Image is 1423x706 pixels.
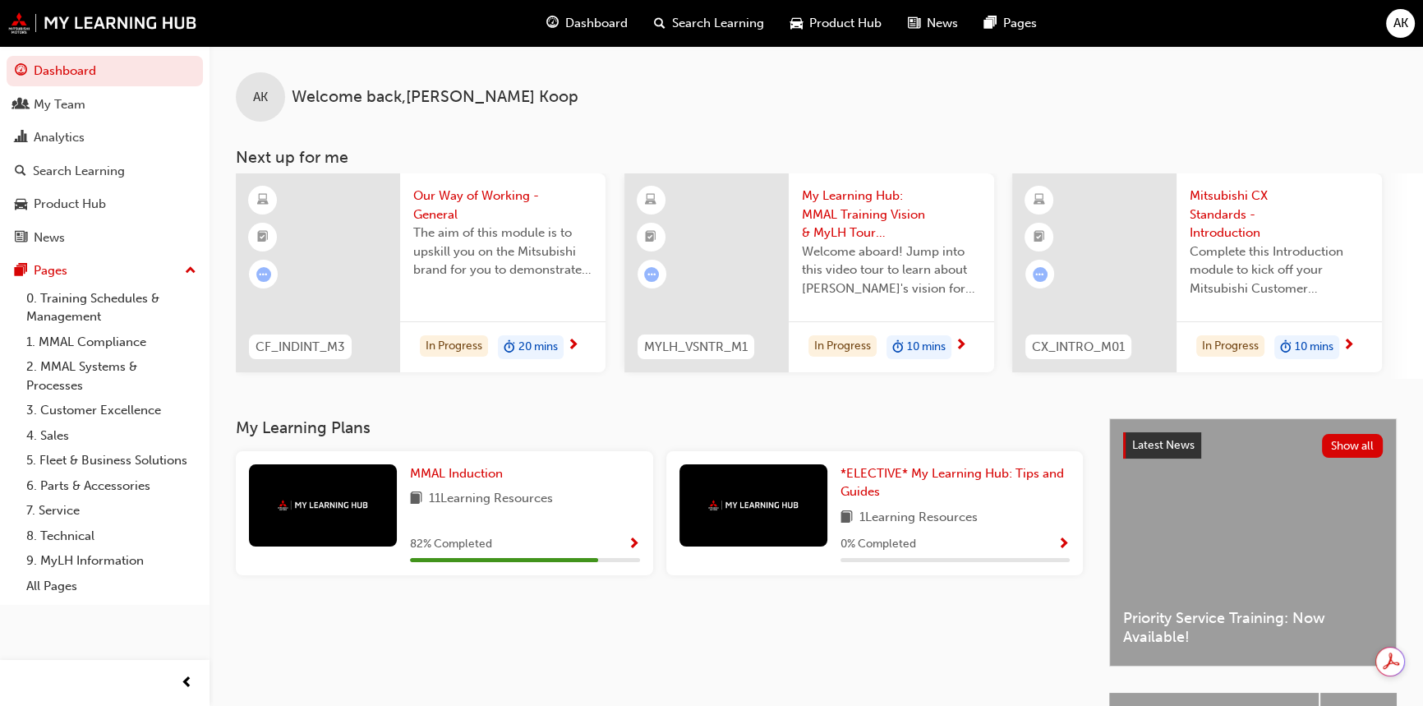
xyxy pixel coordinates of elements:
span: Complete this Introduction module to kick off your Mitsubishi Customer Excellence (CX) Standards ... [1190,242,1369,298]
span: book-icon [410,489,422,510]
span: Priority Service Training: Now Available! [1123,609,1383,646]
div: In Progress [420,335,488,358]
img: mmal [708,500,799,510]
span: Show Progress [628,538,640,552]
div: In Progress [1196,335,1264,358]
div: My Team [34,95,85,114]
img: mmal [278,500,368,510]
div: Analytics [34,128,85,147]
span: pages-icon [984,13,997,34]
a: Search Learning [7,156,203,187]
a: 5. Fleet & Business Solutions [20,448,203,473]
span: guage-icon [546,13,559,34]
a: car-iconProduct Hub [777,7,895,40]
div: Product Hub [34,195,106,214]
span: search-icon [15,164,26,179]
a: 3. Customer Excellence [20,398,203,423]
span: Pages [1003,14,1037,33]
span: News [927,14,958,33]
span: Search Learning [672,14,764,33]
div: Search Learning [33,162,125,181]
span: CF_INDINT_M3 [256,338,345,357]
span: CX_INTRO_M01 [1032,338,1125,357]
div: In Progress [808,335,877,358]
a: News [7,223,203,253]
a: Product Hub [7,189,203,219]
h3: Next up for me [210,148,1423,167]
a: 7. Service [20,498,203,524]
span: Latest News [1132,438,1195,452]
span: guage-icon [15,64,27,79]
span: pages-icon [15,264,27,279]
span: Show Progress [1057,538,1070,552]
div: News [34,228,65,247]
span: Welcome aboard! Jump into this video tour to learn about [PERSON_NAME]'s vision for your learning... [802,242,981,298]
span: news-icon [15,231,27,246]
a: pages-iconPages [971,7,1050,40]
span: The aim of this module is to upskill you on the Mitsubishi brand for you to demonstrate the same ... [413,224,592,279]
span: duration-icon [1280,337,1292,358]
span: 0 % Completed [840,535,916,554]
span: learningResourceType_ELEARNING-icon [1034,190,1045,211]
a: 6. Parts & Accessories [20,473,203,499]
span: My Learning Hub: MMAL Training Vision & MyLH Tour (Elective) [802,187,981,242]
span: Welcome back , [PERSON_NAME] Koop [292,88,578,107]
span: next-icon [955,339,967,353]
a: My Team [7,90,203,120]
span: learningRecordVerb_ATTEMPT-icon [644,267,659,282]
span: duration-icon [892,337,904,358]
span: 10 mins [907,338,946,357]
span: learningResourceType_ELEARNING-icon [257,190,269,211]
span: learningRecordVerb_ATTEMPT-icon [1033,267,1048,282]
a: *ELECTIVE* My Learning Hub: Tips and Guides [840,464,1071,501]
button: DashboardMy TeamAnalyticsSearch LearningProduct HubNews [7,53,203,256]
a: MMAL Induction [410,464,509,483]
a: guage-iconDashboard [533,7,641,40]
a: CX_INTRO_M01Mitsubishi CX Standards - IntroductionComplete this Introduction module to kick off y... [1012,173,1382,372]
span: 20 mins [518,338,558,357]
span: prev-icon [181,673,193,694]
a: Latest NewsShow all [1123,432,1383,459]
button: Pages [7,256,203,286]
span: up-icon [185,261,196,282]
a: MYLH_VSNTR_M1My Learning Hub: MMAL Training Vision & MyLH Tour (Elective)Welcome aboard! Jump int... [624,173,994,372]
span: Product Hub [809,14,882,33]
span: next-icon [567,339,579,353]
span: book-icon [840,508,853,528]
a: All Pages [20,574,203,599]
span: AK [253,88,268,107]
span: booktick-icon [257,227,269,248]
span: booktick-icon [645,227,656,248]
a: Analytics [7,122,203,153]
span: booktick-icon [1034,227,1045,248]
span: AK [1393,14,1408,33]
a: 8. Technical [20,524,203,549]
a: 4. Sales [20,423,203,449]
span: car-icon [790,13,803,34]
a: 0. Training Schedules & Management [20,286,203,330]
a: 9. MyLH Information [20,548,203,574]
h3: My Learning Plans [236,418,1083,437]
span: search-icon [654,13,665,34]
span: learningRecordVerb_ATTEMPT-icon [256,267,271,282]
button: AK [1386,9,1415,38]
span: Mitsubishi CX Standards - Introduction [1190,187,1369,242]
button: Show all [1322,434,1384,458]
button: Show Progress [1057,534,1070,555]
span: learningResourceType_ELEARNING-icon [645,190,656,211]
span: duration-icon [504,337,515,358]
a: Dashboard [7,56,203,86]
a: 2. MMAL Systems & Processes [20,354,203,398]
a: search-iconSearch Learning [641,7,777,40]
span: *ELECTIVE* My Learning Hub: Tips and Guides [840,466,1064,500]
img: mmal [8,12,197,34]
button: Show Progress [628,534,640,555]
a: news-iconNews [895,7,971,40]
div: Pages [34,261,67,280]
span: Our Way of Working - General [413,187,592,224]
a: Latest NewsShow allPriority Service Training: Now Available! [1109,418,1397,667]
span: people-icon [15,98,27,113]
span: car-icon [15,197,27,212]
span: MMAL Induction [410,466,503,481]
